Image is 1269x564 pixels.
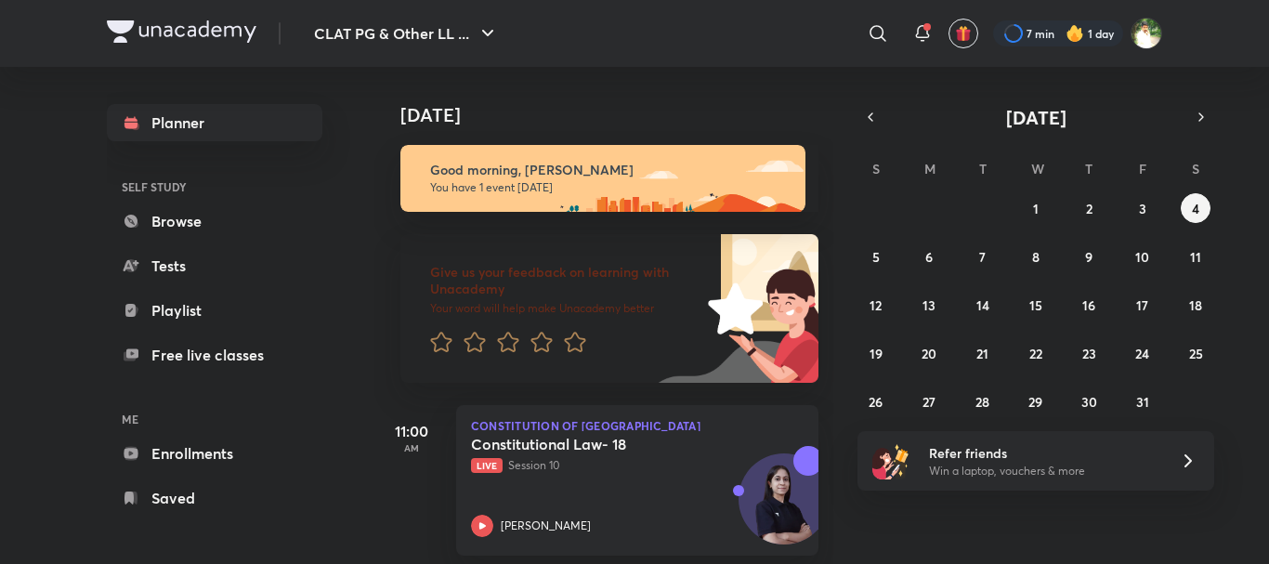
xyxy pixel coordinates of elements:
[948,19,978,48] button: avatar
[1190,248,1201,266] abbr: October 11, 2025
[374,420,449,442] h5: 11:00
[400,145,805,212] img: morning
[107,292,322,329] a: Playlist
[471,420,804,431] p: Constitution of [GEOGRAPHIC_DATA]
[1136,296,1148,314] abbr: October 17, 2025
[914,387,944,416] button: October 27, 2025
[430,301,701,316] p: Your word will help make Unacademy better
[872,248,880,266] abbr: October 5, 2025
[979,248,986,266] abbr: October 7, 2025
[107,403,322,435] h6: ME
[107,479,322,517] a: Saved
[303,15,510,52] button: CLAT PG & Other LL ...
[739,464,829,553] img: Avatar
[1081,393,1097,411] abbr: October 30, 2025
[1082,345,1096,362] abbr: October 23, 2025
[1192,160,1199,177] abbr: Saturday
[968,290,998,320] button: October 14, 2025
[107,20,256,47] a: Company Logo
[976,296,989,314] abbr: October 14, 2025
[1139,200,1146,217] abbr: October 3, 2025
[872,442,909,479] img: referral
[430,162,789,178] h6: Good morning, [PERSON_NAME]
[1189,296,1202,314] abbr: October 18, 2025
[471,457,763,474] p: Session 10
[975,393,989,411] abbr: October 28, 2025
[1189,345,1203,362] abbr: October 25, 2025
[922,393,935,411] abbr: October 27, 2025
[968,387,998,416] button: October 28, 2025
[1086,200,1092,217] abbr: October 2, 2025
[924,160,935,177] abbr: Monday
[870,296,882,314] abbr: October 12, 2025
[400,104,837,126] h4: [DATE]
[471,435,702,453] h5: Constitutional Law- 18
[1181,338,1210,368] button: October 25, 2025
[1136,393,1149,411] abbr: October 31, 2025
[1128,338,1158,368] button: October 24, 2025
[1131,18,1162,49] img: Harshal Jadhao
[107,435,322,472] a: Enrollments
[861,387,891,416] button: October 26, 2025
[1021,290,1051,320] button: October 15, 2025
[883,104,1188,130] button: [DATE]
[471,458,503,473] span: Live
[968,338,998,368] button: October 21, 2025
[1082,296,1095,314] abbr: October 16, 2025
[1128,193,1158,223] button: October 3, 2025
[1021,193,1051,223] button: October 1, 2025
[107,336,322,374] a: Free live classes
[374,442,449,453] p: AM
[1181,290,1210,320] button: October 18, 2025
[861,242,891,271] button: October 5, 2025
[107,104,322,141] a: Planner
[1074,290,1104,320] button: October 16, 2025
[1085,248,1092,266] abbr: October 9, 2025
[869,393,883,411] abbr: October 26, 2025
[1192,200,1199,217] abbr: October 4, 2025
[1031,160,1044,177] abbr: Wednesday
[1029,345,1042,362] abbr: October 22, 2025
[979,160,987,177] abbr: Tuesday
[107,20,256,43] img: Company Logo
[922,345,936,362] abbr: October 20, 2025
[1074,387,1104,416] button: October 30, 2025
[107,247,322,284] a: Tests
[872,160,880,177] abbr: Sunday
[1032,248,1040,266] abbr: October 8, 2025
[1021,242,1051,271] button: October 8, 2025
[430,264,701,297] h6: Give us your feedback on learning with Unacademy
[861,290,891,320] button: October 12, 2025
[1128,242,1158,271] button: October 10, 2025
[1085,160,1092,177] abbr: Thursday
[1074,193,1104,223] button: October 2, 2025
[914,290,944,320] button: October 13, 2025
[1128,290,1158,320] button: October 17, 2025
[1128,387,1158,416] button: October 31, 2025
[929,443,1158,463] h6: Refer friends
[1074,338,1104,368] button: October 23, 2025
[914,242,944,271] button: October 6, 2025
[976,345,988,362] abbr: October 21, 2025
[929,463,1158,479] p: Win a laptop, vouchers & more
[1028,393,1042,411] abbr: October 29, 2025
[968,242,998,271] button: October 7, 2025
[107,171,322,203] h6: SELF STUDY
[914,338,944,368] button: October 20, 2025
[1181,193,1210,223] button: October 4, 2025
[1006,105,1066,130] span: [DATE]
[501,518,591,534] p: [PERSON_NAME]
[1033,200,1039,217] abbr: October 1, 2025
[955,25,972,42] img: avatar
[1135,345,1149,362] abbr: October 24, 2025
[1074,242,1104,271] button: October 9, 2025
[1181,242,1210,271] button: October 11, 2025
[925,248,933,266] abbr: October 6, 2025
[861,338,891,368] button: October 19, 2025
[1029,296,1042,314] abbr: October 15, 2025
[870,345,883,362] abbr: October 19, 2025
[1021,338,1051,368] button: October 22, 2025
[1139,160,1146,177] abbr: Friday
[645,234,818,383] img: feedback_image
[1021,387,1051,416] button: October 29, 2025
